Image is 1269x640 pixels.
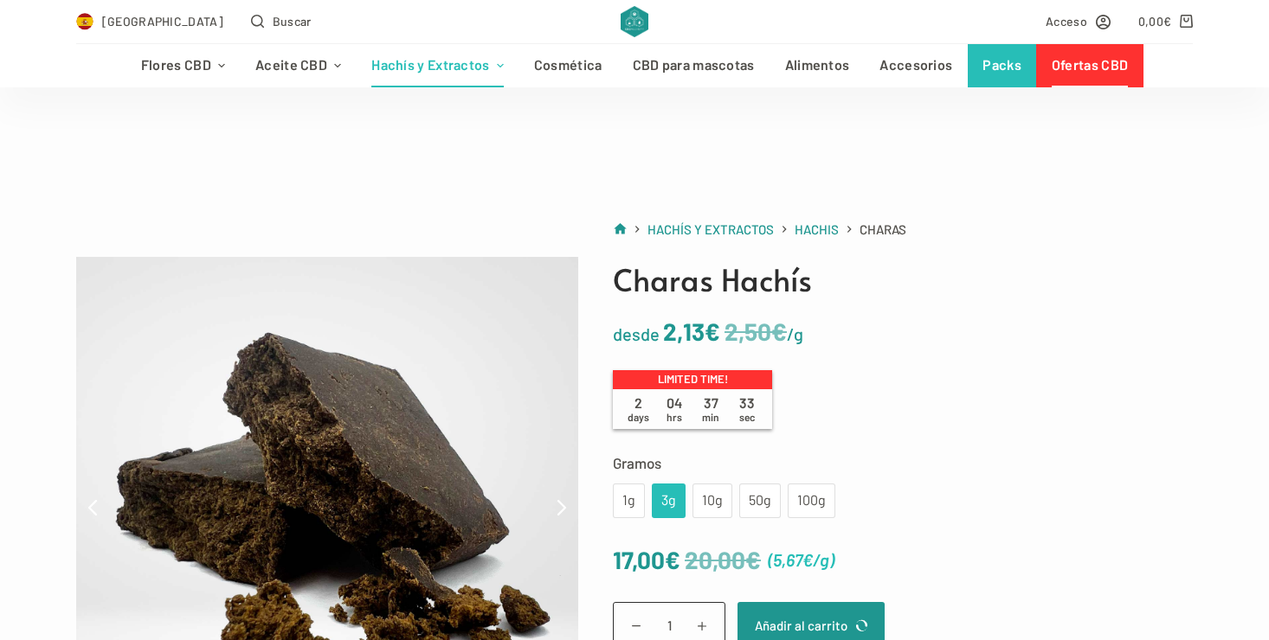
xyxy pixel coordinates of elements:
bdi: 17,00 [613,545,680,574]
span: days [628,411,649,423]
a: Carro de compra [1138,11,1193,31]
div: 10g [703,490,722,512]
div: 100g [798,490,825,512]
span: 37 [692,394,729,424]
bdi: 5,67 [773,549,813,570]
a: Ofertas CBD [1036,44,1143,87]
span: € [771,317,787,346]
span: /g [787,323,803,344]
bdi: 0,00 [1138,14,1172,29]
span: 2 [620,394,656,424]
span: hrs [667,411,682,423]
img: CBD Alchemy [621,6,647,37]
button: Abrir formulario de búsqueda [251,11,312,31]
span: ( ) [768,546,834,574]
div: 50g [750,490,770,512]
span: Buscar [273,11,312,31]
span: min [702,411,719,423]
span: 04 [656,394,692,424]
span: € [745,545,761,574]
a: Alimentos [770,44,865,87]
span: Hachís y Extractos [647,221,774,237]
span: Charas [860,219,906,240]
span: € [665,545,680,574]
span: € [1163,14,1171,29]
a: Flores CBD [126,44,240,87]
div: 1g [623,490,634,512]
a: Aceite CBD [241,44,357,87]
img: ES Flag [76,13,93,30]
a: Acceso [1046,11,1111,31]
span: € [705,317,720,346]
span: 33 [729,394,765,424]
span: [GEOGRAPHIC_DATA] [102,11,223,31]
span: /g [813,549,829,570]
span: Hachis [795,221,839,237]
label: Gramos [613,451,1193,475]
bdi: 2,50 [725,317,787,346]
a: Cosmética [519,44,617,87]
a: Hachís y Extractos [357,44,519,87]
span: Acceso [1046,11,1087,31]
bdi: 2,13 [663,317,720,346]
a: CBD para mascotas [617,44,770,87]
h1: Charas Hachís [613,257,1193,303]
p: Limited time! [613,370,772,389]
a: Hachis [795,219,839,240]
span: desde [613,323,660,344]
a: Select Country [76,11,223,31]
span: sec [739,411,755,423]
span: € [802,549,813,570]
div: 3g [662,490,675,512]
nav: Menú de cabecera [126,44,1143,87]
a: Packs [968,44,1037,87]
bdi: 20,00 [685,545,761,574]
a: Hachís y Extractos [647,219,774,240]
a: Accesorios [865,44,968,87]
